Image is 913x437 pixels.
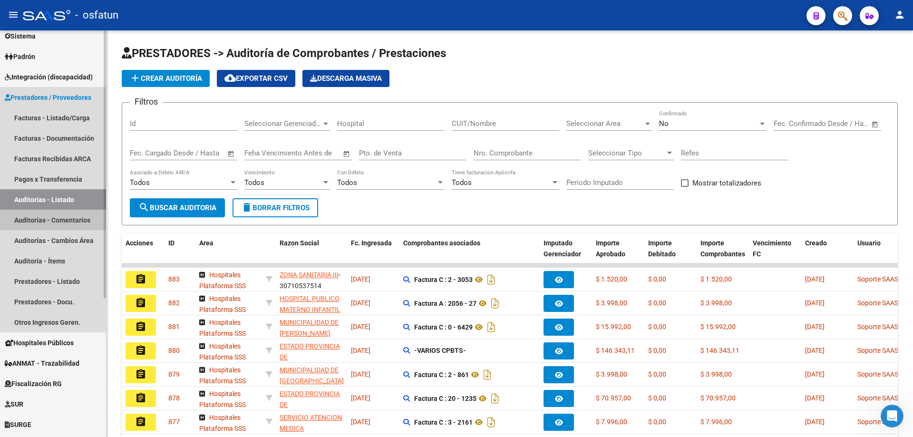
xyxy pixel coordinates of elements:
span: ESTADO PROVINCIA DE [GEOGRAPHIC_DATA][PERSON_NAME] [280,342,344,382]
span: [DATE] [805,299,825,307]
strong: -VARIOS CPBTS- [414,347,466,354]
input: Fecha fin [821,119,867,128]
span: Hospitales Plataforma SSS [199,390,246,408]
span: Comprobantes asociados [403,239,480,247]
span: Seleccionar Gerenciador [244,119,321,128]
span: SURGE [5,419,31,430]
mat-icon: assignment [135,273,146,285]
datatable-header-cell: Creado [801,233,854,275]
span: 881 [168,323,180,330]
mat-icon: search [138,202,150,213]
span: Borrar Filtros [241,204,310,212]
span: Hospitales Plataforma SSS [199,319,246,337]
span: [DATE] [351,299,370,307]
span: $ 70.957,00 [596,394,631,402]
span: No [659,119,669,128]
span: PRESTADORES -> Auditoría de Comprobantes / Prestaciones [122,47,446,60]
span: $ 0,00 [648,323,666,330]
mat-icon: assignment [135,416,146,427]
div: - 30711560099 [280,293,343,313]
span: Soporte SAAS [857,275,898,283]
span: Vencimiento FC [753,239,791,258]
input: Fecha inicio [130,149,168,157]
span: 883 [168,275,180,283]
span: [DATE] [805,323,825,330]
mat-icon: assignment [135,321,146,332]
span: 879 [168,370,180,378]
div: - 30668659310 [280,365,343,385]
span: ID [168,239,175,247]
span: $ 1.520,00 [596,275,627,283]
datatable-header-cell: Usuario [854,233,906,275]
datatable-header-cell: Importe Aprobado [592,233,644,275]
mat-icon: assignment [135,392,146,404]
span: Hospitales Públicos [5,338,74,348]
span: Hospitales Plataforma SSS [199,295,246,313]
button: Crear Auditoría [122,70,210,87]
span: [DATE] [805,370,825,378]
span: Seleccionar Tipo [588,149,665,157]
i: Descargar documento [489,296,501,311]
span: ZONA SANITARIA III [280,271,339,279]
span: Fiscalización RG [5,379,62,389]
datatable-header-cell: Acciones [122,233,165,275]
mat-icon: delete [241,202,253,213]
span: Creado [805,239,827,247]
span: $ 146.343,11 [700,347,739,354]
mat-icon: menu [8,9,19,20]
iframe: Intercom live chat [881,405,903,427]
span: [DATE] [351,323,370,330]
span: MUNICIPALIDAD DE [PERSON_NAME] [280,319,339,337]
span: $ 146.343,11 [596,347,635,354]
span: Padrón [5,51,35,62]
button: Borrar Filtros [233,198,318,217]
span: [DATE] [351,275,370,283]
span: Soporte SAAS [857,370,898,378]
div: - 30673377544 [280,388,343,408]
span: HOSPITAL PUBLICO MATERNO INFANTIL SOCIEDAD DEL ESTADO [280,295,340,335]
span: Exportar CSV [224,74,288,83]
span: $ 3.998,00 [596,370,627,378]
span: $ 3.998,00 [700,370,732,378]
span: Area [199,239,214,247]
i: Descargar documento [489,391,501,406]
span: Soporte SAAS [857,323,898,330]
button: Open calendar [226,148,237,159]
span: [DATE] [351,394,370,402]
span: [DATE] [805,418,825,426]
datatable-header-cell: Importe Debitado [644,233,697,275]
span: Razon Social [280,239,319,247]
span: $ 0,00 [648,370,666,378]
mat-icon: person [894,9,905,20]
h3: Filtros [130,95,163,108]
button: Descarga Masiva [302,70,389,87]
span: $ 0,00 [648,394,666,402]
span: Soporte SAAS [857,299,898,307]
i: Descargar documento [481,367,494,382]
datatable-header-cell: Comprobantes asociados [399,233,540,275]
div: - 30999146917 [280,317,343,337]
span: Acciones [126,239,153,247]
span: Soporte SAAS [857,347,898,354]
datatable-header-cell: ID [165,233,195,275]
span: Seleccionar Area [566,119,643,128]
strong: Factura C : 3 - 2161 [414,418,473,426]
input: Fecha fin [177,149,223,157]
span: 880 [168,347,180,354]
button: Open calendar [341,148,352,159]
span: Sistema [5,31,36,41]
i: Descargar documento [485,272,497,287]
span: - osfatun [75,5,118,26]
span: $ 3.998,00 [596,299,627,307]
span: [DATE] [351,347,370,354]
span: Hospitales Plataforma SSS [199,366,246,385]
mat-icon: assignment [135,369,146,380]
div: - 30710537514 [280,270,343,290]
span: ANMAT - Trazabilidad [5,358,79,369]
span: 878 [168,394,180,402]
span: Hospitales Plataforma SSS [199,271,246,290]
datatable-header-cell: Fc. Ingresada [347,233,399,275]
i: Descargar documento [485,320,497,335]
div: - 33684659249 [280,412,343,432]
span: Todos [244,178,264,187]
